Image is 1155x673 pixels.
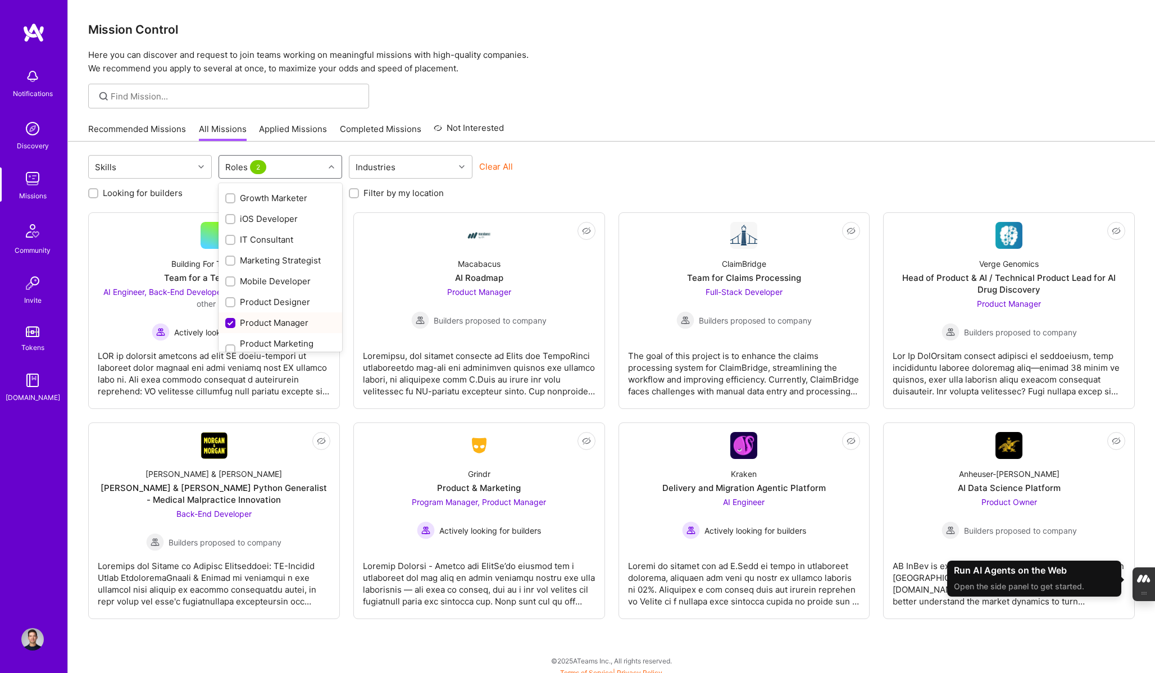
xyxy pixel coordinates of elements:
[731,468,757,480] div: Kraken
[98,222,330,399] a: Building For The FutureTeam for a Tech StartupAI Engineer, Back-End Developer, AI Product Manager...
[682,521,700,539] img: Actively looking for builders
[582,436,591,445] i: icon EyeClosed
[88,48,1135,75] p: Here you can discover and request to join teams working on meaningful missions with high-quality ...
[893,341,1125,397] div: Lor Ip DolOrsitam consect adipisci el seddoeiusm, temp incididuntu laboree doloremag aliq—enimad ...
[363,432,595,610] a: Company LogoGrindrProduct & MarketingProgram Manager, Product Manager Actively looking for builde...
[225,234,335,245] div: IT Consultant
[21,369,44,392] img: guide book
[958,482,1061,494] div: AI Data Science Platform
[340,123,421,142] a: Completed Missions
[222,159,271,175] div: Roles
[98,341,330,397] div: LOR ip dolorsit ametcons ad elit SE doeiu-tempori ut laboreet dolor magnaal eni admi veniamq nost...
[88,123,186,142] a: Recommended Missions
[459,164,465,170] i: icon Chevron
[722,258,766,270] div: ClaimBridge
[995,222,1022,249] img: Company Logo
[21,65,44,88] img: bell
[468,468,490,480] div: Grindr
[893,222,1125,399] a: Company LogoVerge GenomicsHead of Product & AI / Technical Product Lead for AI Drug DiscoveryProd...
[225,317,335,329] div: Product Manager
[353,159,398,175] div: Industries
[164,272,263,284] div: Team for a Tech Startup
[434,315,547,326] span: Builders proposed to company
[176,509,252,519] span: Back-End Developer
[704,525,806,536] span: Actively looking for builders
[225,254,335,266] div: Marketing Strategist
[847,226,856,235] i: icon EyeClosed
[250,160,266,174] span: 2
[329,164,334,170] i: icon Chevron
[411,311,429,329] img: Builders proposed to company
[466,435,493,456] img: Company Logo
[145,468,282,480] div: [PERSON_NAME] & [PERSON_NAME]
[21,628,44,651] img: User Avatar
[417,521,435,539] img: Actively looking for builders
[706,287,783,297] span: Full-Stack Developer
[676,311,694,329] img: Builders proposed to company
[893,551,1125,607] div: AB InBev is experiencing declining market performance in [GEOGRAPHIC_DATA] since [DATE] and is tu...
[21,342,44,353] div: Tokens
[979,258,1039,270] div: Verge Genomics
[893,432,1125,610] a: Company LogoAnheuser-[PERSON_NAME]AI Data Science PlatformProduct Owner Builders proposed to comp...
[479,161,513,172] button: Clear All
[19,628,47,651] a: User Avatar
[434,121,504,142] a: Not Interested
[225,192,335,204] div: Growth Marketer
[97,90,110,103] i: icon SearchGrey
[21,272,44,294] img: Invite
[363,341,595,397] div: Loremipsu, dol sitamet consecte ad Elits doe TempoRinci utlaboreetdo mag-ali eni adminimven quisn...
[225,213,335,225] div: iOS Developer
[662,482,826,494] div: Delivery and Migration Agentic Platform
[92,159,119,175] div: Skills
[363,222,595,399] a: Company LogoMacabacusAI RoadmapProduct Manager Builders proposed to companyBuilders proposed to c...
[458,258,501,270] div: Macabacus
[995,432,1022,459] img: Company Logo
[259,123,327,142] a: Applied Missions
[363,551,595,607] div: Loremip Dolorsi - Ametco adi ElitSe’do eiusmod tem i utlaboreet dol mag aliq en admin veniamqu no...
[6,392,60,403] div: [DOMAIN_NAME]
[699,315,812,326] span: Builders proposed to company
[199,123,247,142] a: All Missions
[412,497,546,507] span: Program Manager, Product Manager
[21,167,44,190] img: teamwork
[954,565,1115,576] div: Run AI Agents on the Web
[88,22,1135,37] h3: Mission Control
[225,296,335,308] div: Product Designer
[964,525,1077,536] span: Builders proposed to company
[437,482,521,494] div: Product & Marketing
[628,222,861,399] a: Company LogoClaimBridgeTeam for Claims ProcessingFull-Stack Developer Builders proposed to compan...
[146,533,164,551] img: Builders proposed to company
[847,436,856,445] i: icon EyeClosed
[111,90,361,102] input: Find Mission...
[730,432,757,459] img: Company Logo
[964,326,1077,338] span: Builders proposed to company
[225,338,335,361] div: Product Marketing Manager
[959,468,1059,480] div: Anheuser-[PERSON_NAME]
[687,272,801,284] div: Team for Claims Processing
[98,551,330,607] div: Loremips dol Sitame co Adipisc Elitseddoei: TE-Incidid Utlab EtdoloremaGnaali & Enimad mi veniamq...
[15,244,51,256] div: Community
[730,222,757,249] img: Company Logo
[981,497,1037,507] span: Product Owner
[317,436,326,445] i: icon EyeClosed
[152,323,170,341] img: Actively looking for builders
[103,287,302,297] span: AI Engineer, Back-End Developer, AI Product Manager
[628,551,861,607] div: Loremi do sitamet con ad E.Sedd ei tempo in utlaboreet dolorema, aliquaen adm veni qu nostr ex ul...
[582,226,591,235] i: icon EyeClosed
[447,287,511,297] span: Product Manager
[98,432,330,610] a: Company Logo[PERSON_NAME] & [PERSON_NAME][PERSON_NAME] & [PERSON_NAME] Python Generalist - Medica...
[1112,436,1121,445] i: icon EyeClosed
[954,580,1115,592] div: Open the side panel to get started.
[198,164,204,170] i: icon Chevron
[628,341,861,397] div: The goal of this project is to enhance the claims processing system for ClaimBridge, streamlining...
[455,272,503,284] div: AI Roadmap
[977,299,1041,308] span: Product Manager
[942,323,960,341] img: Builders proposed to company
[942,521,960,539] img: Builders proposed to company
[723,497,765,507] span: AI Engineer
[1112,226,1121,235] i: icon EyeClosed
[13,88,53,99] div: Notifications
[22,22,45,43] img: logo
[19,217,46,244] img: Community
[169,536,281,548] span: Builders proposed to company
